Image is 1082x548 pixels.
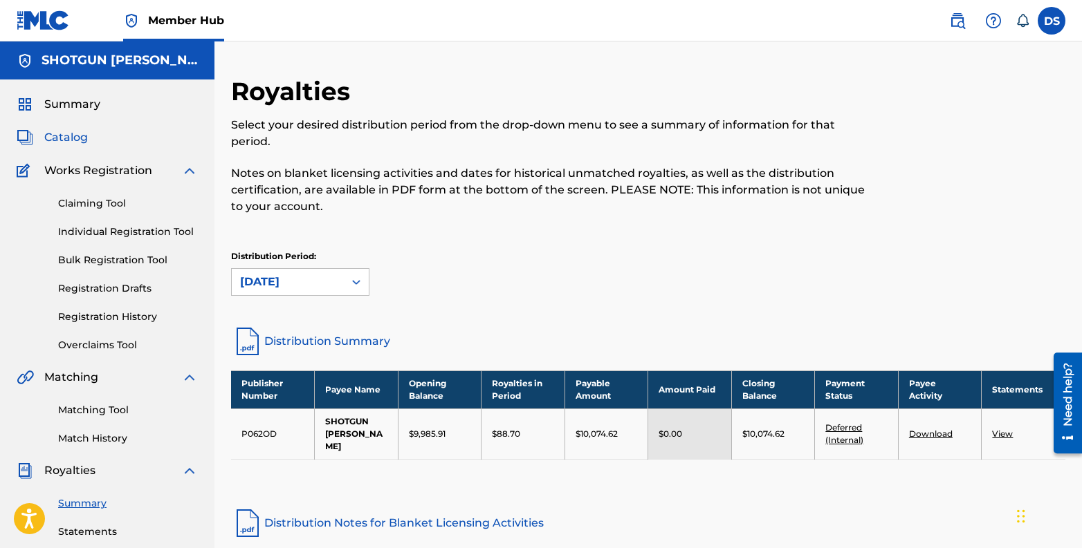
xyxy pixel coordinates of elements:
th: Closing Balance [731,370,815,408]
a: Match History [58,431,198,446]
a: View [992,428,1013,439]
a: Registration History [58,310,198,324]
img: Top Rightsholder [123,12,140,29]
td: P062OD [231,408,315,459]
a: Matching Tool [58,403,198,417]
a: Summary [58,496,198,511]
th: Statements [982,370,1065,408]
h2: Royalties [231,76,357,107]
a: Public Search [944,7,971,35]
img: expand [181,369,198,386]
div: [DATE] [240,274,336,290]
a: Claiming Tool [58,196,198,211]
p: $10,074.62 [742,428,785,440]
img: Works Registration [17,162,35,179]
img: expand [181,162,198,179]
img: search [949,12,966,29]
img: distribution-summary-pdf [231,325,264,358]
td: SHOTGUN [PERSON_NAME] [315,408,398,459]
h5: SHOTGUN SHANE [42,53,198,68]
a: Distribution Notes for Blanket Licensing Activities [231,507,1065,540]
th: Publisher Number [231,370,315,408]
p: $88.70 [492,428,520,440]
iframe: Resource Center [1043,346,1082,461]
p: Select your desired distribution period from the drop-down menu to see a summary of information f... [231,117,874,150]
div: Drag [1017,495,1025,537]
a: Statements [58,525,198,539]
p: $0.00 [659,428,682,440]
div: Help [980,7,1007,35]
span: Catalog [44,129,88,146]
div: Notifications [1016,14,1029,28]
a: Deferred (Internal) [825,422,863,445]
th: Payee Name [315,370,398,408]
a: Distribution Summary [231,325,1065,358]
img: help [985,12,1002,29]
p: $10,074.62 [576,428,618,440]
img: Royalties [17,462,33,479]
th: Payment Status [815,370,899,408]
span: Summary [44,96,100,113]
a: Individual Registration Tool [58,225,198,239]
img: MLC Logo [17,10,70,30]
iframe: Chat Widget [1013,482,1082,548]
img: Catalog [17,129,33,146]
p: Notes on blanket licensing activities and dates for historical unmatched royalties, as well as th... [231,165,874,215]
a: SummarySummary [17,96,100,113]
span: Matching [44,369,98,386]
a: Download [909,428,953,439]
span: Member Hub [148,12,224,28]
img: Summary [17,96,33,113]
th: Royalties in Period [482,370,565,408]
a: Registration Drafts [58,281,198,296]
a: Overclaims Tool [58,338,198,352]
div: User Menu [1038,7,1065,35]
img: Matching [17,369,34,386]
span: Royalties [44,462,95,479]
img: Accounts [17,53,33,69]
span: Works Registration [44,162,152,179]
img: pdf [231,507,264,540]
th: Amount Paid [648,370,732,408]
th: Opening Balance [398,370,482,408]
th: Payee Activity [898,370,982,408]
th: Payable Amount [565,370,648,408]
p: Distribution Period: [231,250,369,263]
p: $9,985.91 [409,428,446,440]
img: expand [181,462,198,479]
a: CatalogCatalog [17,129,88,146]
a: Bulk Registration Tool [58,253,198,267]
